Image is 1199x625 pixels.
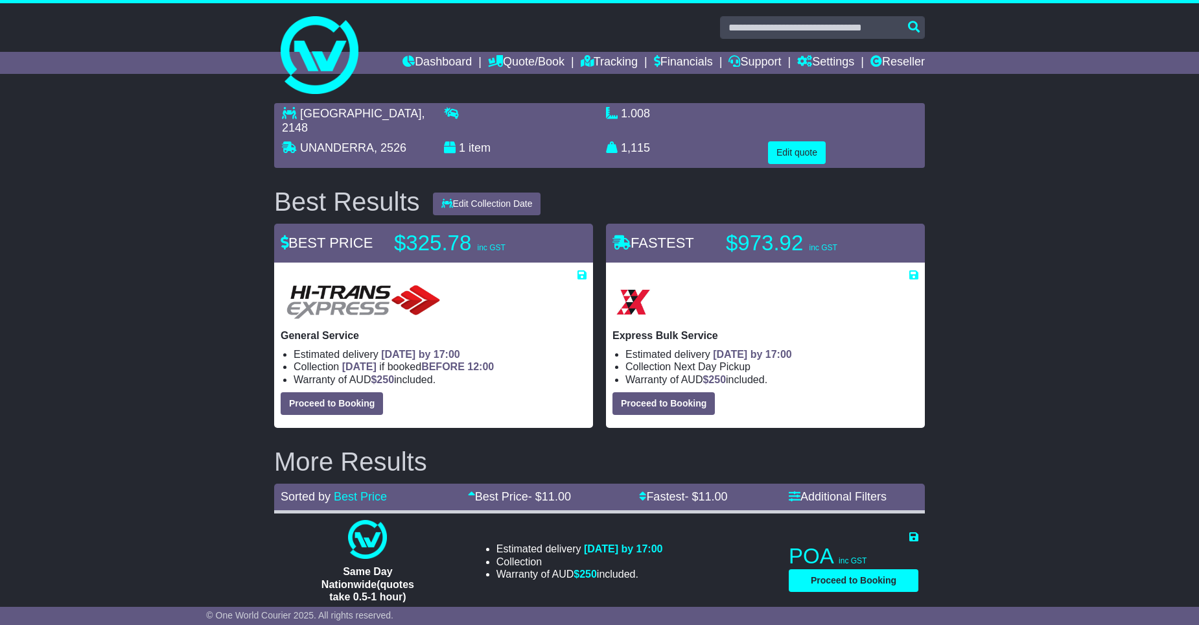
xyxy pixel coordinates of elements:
[402,52,472,74] a: Dashboard
[584,543,663,554] span: [DATE] by 17:00
[321,566,414,602] span: Same Day Nationwide(quotes take 0.5-1 hour)
[294,348,587,360] li: Estimated delivery
[639,490,727,503] a: Fastest- $11.00
[654,52,713,74] a: Financials
[467,361,494,372] span: 12:00
[206,610,393,620] span: © One World Courier 2025. All rights reserved.
[281,490,331,503] span: Sorted by
[612,392,715,415] button: Proceed to Booking
[768,141,826,164] button: Edit quote
[488,52,565,74] a: Quote/Book
[342,361,377,372] span: [DATE]
[394,230,556,256] p: $325.78
[377,374,394,385] span: 250
[281,329,587,342] p: General Service
[477,243,505,252] span: inc GST
[684,490,727,503] span: - $
[797,52,854,74] a: Settings
[581,52,638,74] a: Tracking
[625,373,918,386] li: Warranty of AUD included.
[294,360,587,373] li: Collection
[281,281,447,323] img: HiTrans: General Service
[281,392,383,415] button: Proceed to Booking
[728,52,781,74] a: Support
[294,373,587,386] li: Warranty of AUD included.
[789,490,887,503] a: Additional Filters
[300,107,421,120] span: [GEOGRAPHIC_DATA]
[496,568,663,580] li: Warranty of AUD included.
[789,543,918,569] p: POA
[839,556,867,565] span: inc GST
[433,193,541,215] button: Edit Collection Date
[300,141,374,154] span: UNANDERRA
[371,374,394,385] span: $
[809,243,837,252] span: inc GST
[282,107,425,134] span: , 2148
[374,141,406,154] span: , 2526
[469,141,491,154] span: item
[726,230,888,256] p: $973.92
[421,361,465,372] span: BEFORE
[698,490,727,503] span: 11.00
[381,349,460,360] span: [DATE] by 17:00
[574,569,597,580] span: $
[348,520,387,559] img: One World Courier: Same Day Nationwide(quotes take 0.5-1 hour)
[625,348,918,360] li: Estimated delivery
[789,569,918,592] button: Proceed to Booking
[528,490,571,503] span: - $
[579,569,597,580] span: 250
[274,447,925,476] h2: More Results
[612,281,654,323] img: Border Express: Express Bulk Service
[612,329,918,342] p: Express Bulk Service
[621,141,650,154] span: 1,115
[708,374,726,385] span: 250
[459,141,465,154] span: 1
[703,374,726,385] span: $
[281,235,373,251] span: BEST PRICE
[612,235,694,251] span: FASTEST
[713,349,792,360] span: [DATE] by 17:00
[870,52,925,74] a: Reseller
[496,556,663,568] li: Collection
[468,490,571,503] a: Best Price- $11.00
[496,543,663,555] li: Estimated delivery
[625,360,918,373] li: Collection
[542,490,571,503] span: 11.00
[621,107,650,120] span: 1.008
[342,361,494,372] span: if booked
[674,361,751,372] span: Next Day Pickup
[334,490,387,503] a: Best Price
[268,187,426,216] div: Best Results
